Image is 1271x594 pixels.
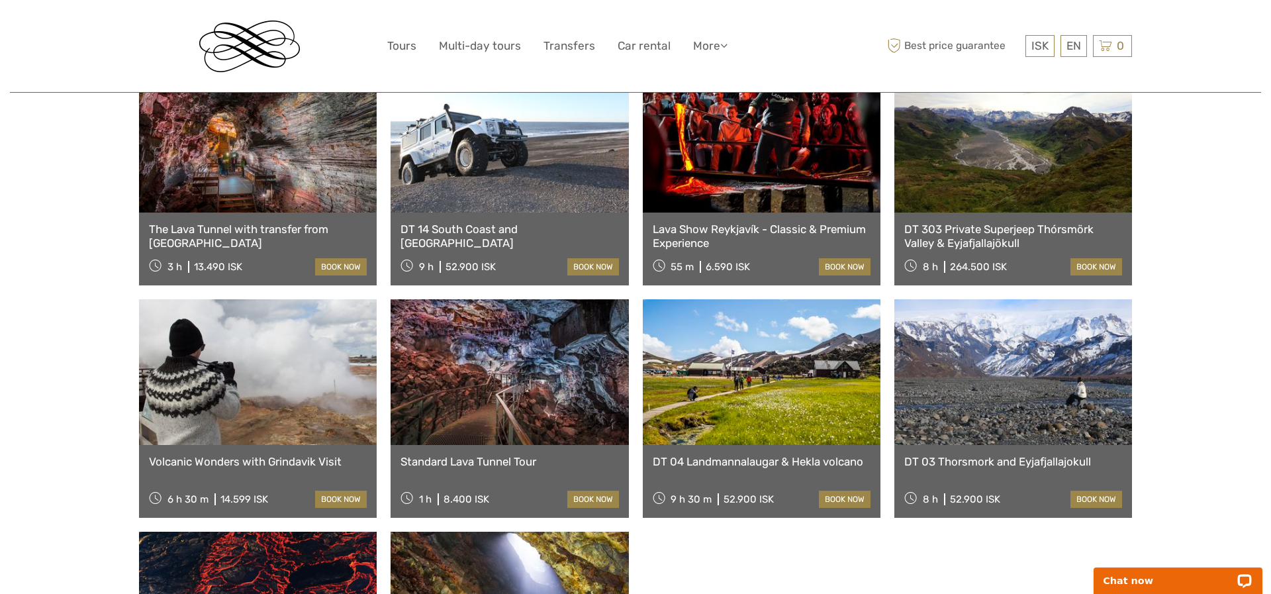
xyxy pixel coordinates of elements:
a: book now [315,491,367,508]
a: DT 14 South Coast and [GEOGRAPHIC_DATA] [400,223,618,250]
a: DT 303 Private Superjeep Thórsmörk Valley & Eyjafjallajökull [904,223,1122,250]
span: 8 h [923,261,938,273]
a: Car rental [618,36,671,56]
div: 52.900 ISK [724,493,774,505]
a: book now [819,258,871,275]
a: Tours [387,36,416,56]
span: 6 h 30 m [167,493,209,505]
span: ISK [1031,39,1049,52]
div: 8.400 ISK [444,493,489,505]
span: 0 [1115,39,1126,52]
a: Volcanic Wonders with Grindavik Visit [149,455,367,468]
span: 9 h [419,261,434,273]
span: 3 h [167,261,182,273]
a: Standard Lava Tunnel Tour [400,455,618,468]
a: DT 03 Thorsmork and Eyjafjallajokull [904,455,1122,468]
a: The Lava Tunnel with transfer from [GEOGRAPHIC_DATA] [149,223,367,250]
span: 8 h [923,493,938,505]
a: book now [567,258,619,275]
div: 264.500 ISK [950,261,1007,273]
div: 52.900 ISK [950,493,1000,505]
div: 6.590 ISK [706,261,750,273]
div: 13.490 ISK [194,261,242,273]
a: book now [567,491,619,508]
a: Transfers [543,36,595,56]
span: 9 h 30 m [671,493,712,505]
div: 52.900 ISK [446,261,496,273]
div: 14.599 ISK [220,493,268,505]
a: Lava Show Reykjavík - Classic & Premium Experience [653,223,871,250]
div: EN [1060,35,1087,57]
a: DT 04 Landmannalaugar & Hekla volcano [653,455,871,468]
a: Multi-day tours [439,36,521,56]
span: 1 h [419,493,432,505]
img: Reykjavik Residence [199,21,300,72]
iframe: LiveChat chat widget [1085,552,1271,594]
span: Best price guarantee [884,35,1022,57]
a: More [693,36,728,56]
span: 55 m [671,261,694,273]
a: book now [1070,491,1122,508]
a: book now [819,491,871,508]
a: book now [1070,258,1122,275]
a: book now [315,258,367,275]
